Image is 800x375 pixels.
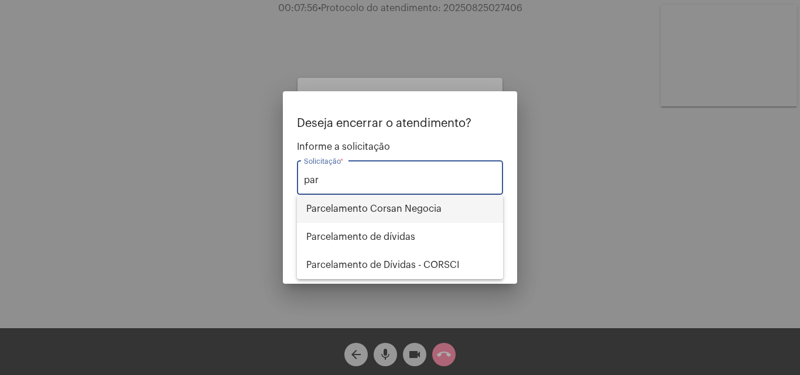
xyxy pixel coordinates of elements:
[306,195,494,223] span: Parcelamento Corsan Negocia
[306,251,494,279] span: Parcelamento de Dívidas - CORSCI
[297,142,503,152] span: Informe a solicitação
[304,175,496,185] input: Buscar solicitação
[297,117,503,130] p: Deseja encerrar o atendimento?
[306,223,494,251] span: Parcelamento de dívidas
